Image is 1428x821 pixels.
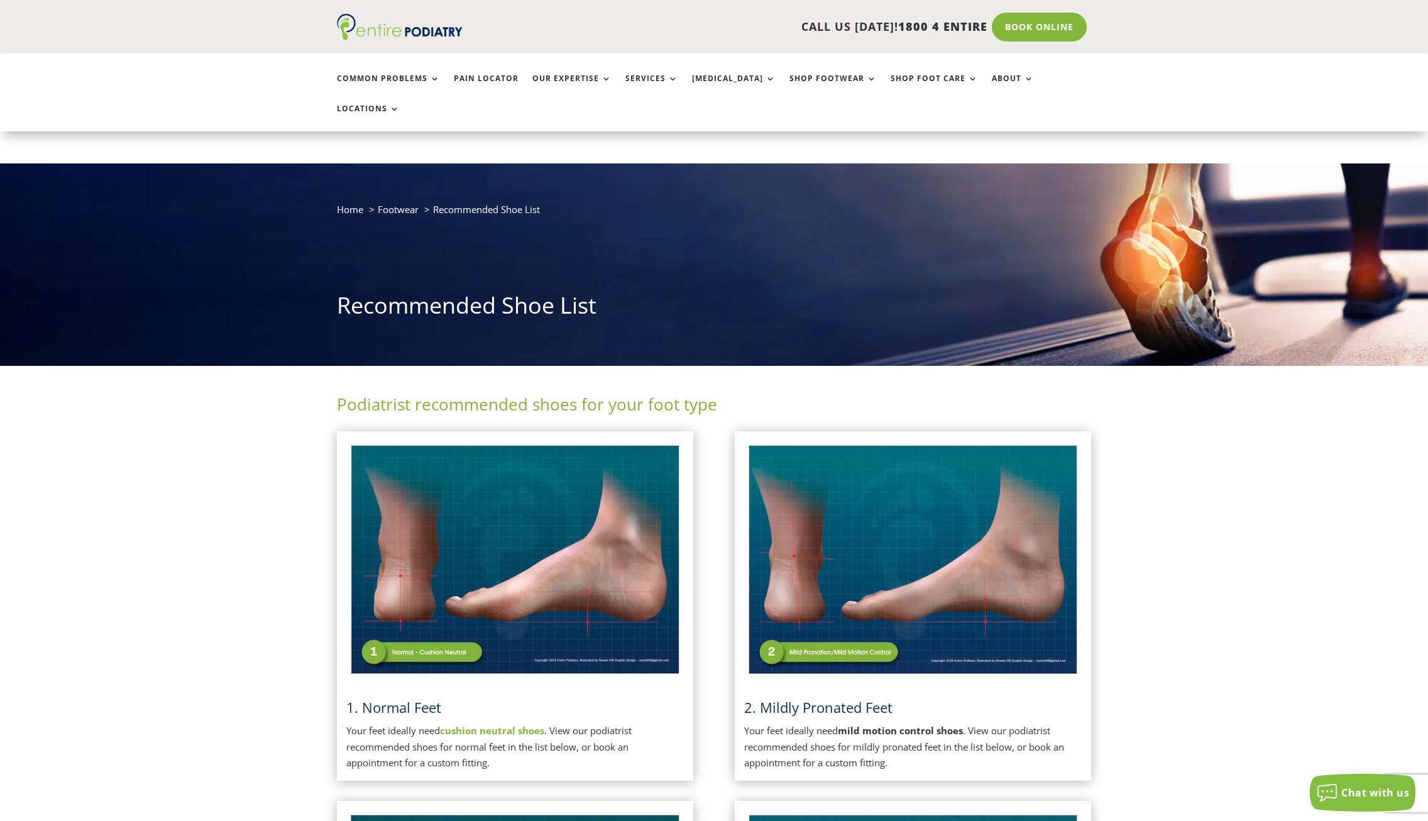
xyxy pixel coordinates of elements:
[744,441,1082,679] img: Mildly Pronated Feet - View Podiatrist Recommended Mild Motion Control Shoes
[891,74,978,101] a: Shop Foot Care
[337,104,400,131] a: Locations
[433,203,540,216] span: Recommended Shoe List
[898,19,987,34] span: 1800 4 ENTIRE
[744,698,892,717] span: 2. Mildly Pronated Feet
[992,74,1034,101] a: About
[454,74,519,101] a: Pain Locator
[789,74,877,101] a: Shop Footwear
[838,724,963,737] strong: mild motion control shoes
[378,203,419,216] a: Footwear
[337,393,1091,422] h2: Podiatrist recommended shoes for your foot type
[625,74,678,101] a: Services
[1310,774,1415,812] button: Chat with us
[337,30,463,43] a: Entire Podiatry
[992,13,1087,41] a: Book Online
[337,14,463,40] img: logo (1)
[337,201,1091,227] nav: breadcrumb
[346,698,441,717] a: 1. Normal Feet
[337,74,440,101] a: Common Problems
[744,723,1082,771] p: Your feet ideally need . View our podiatrist recommended shoes for mildly pronated feet in the li...
[337,203,363,216] a: Home
[511,19,987,35] p: CALL US [DATE]!
[346,723,684,771] p: Your feet ideally need . View our podiatrist recommended shoes for normal feet in the list below,...
[1341,786,1409,800] span: Chat with us
[346,441,684,679] img: Normal Feet - View Podiatrist Recommended Cushion Neutral Shoes
[440,724,544,737] a: cushion neutral shoes
[692,74,776,101] a: [MEDICAL_DATA]
[337,290,1091,328] h1: Recommended Shoe List
[532,74,612,101] a: Our Expertise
